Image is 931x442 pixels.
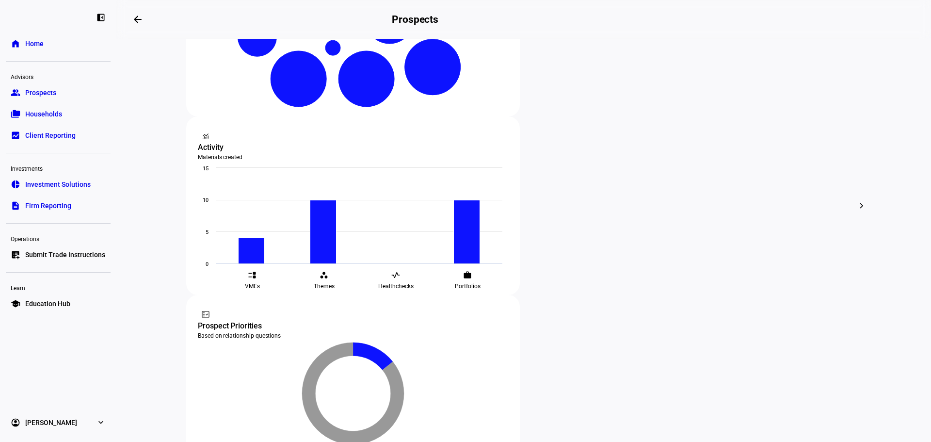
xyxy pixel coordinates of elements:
span: Prospects [25,88,56,98]
eth-mat-symbol: event_list [248,271,257,279]
span: VMEs [245,282,260,290]
a: groupProspects [6,83,111,102]
text: 10 [203,197,209,203]
eth-mat-symbol: list_alt_add [11,250,20,260]
mat-icon: fact_check [201,310,210,319]
text: 15 [203,165,209,172]
mat-icon: arrow_backwards [132,14,144,25]
text: 0 [206,261,209,267]
a: folder_copyHouseholds [6,104,111,124]
text: 5 [206,229,209,235]
eth-mat-symbol: left_panel_close [96,13,106,22]
div: Advisors [6,69,111,83]
span: Submit Trade Instructions [25,250,105,260]
span: Themes [314,282,335,290]
span: Home [25,39,44,49]
span: Healthchecks [378,282,414,290]
div: Prospect Priorities [198,320,508,332]
eth-mat-symbol: school [11,299,20,309]
eth-mat-symbol: workspaces [320,271,328,279]
eth-mat-symbol: folder_copy [11,109,20,119]
h2: Prospects [392,14,438,25]
eth-mat-symbol: work [463,271,472,279]
span: Portfolios [455,282,481,290]
eth-mat-symbol: vital_signs [391,271,400,279]
div: Investments [6,161,111,175]
mat-icon: chevron_right [856,200,867,212]
span: Client Reporting [25,131,76,140]
span: Firm Reporting [25,201,71,211]
a: homeHome [6,34,111,53]
eth-mat-symbol: account_circle [11,418,20,427]
eth-mat-symbol: bid_landscape [11,131,20,140]
div: Learn [6,280,111,294]
span: Households [25,109,62,119]
eth-mat-symbol: home [11,39,20,49]
span: [PERSON_NAME] [25,418,77,427]
div: Based on relationship questions [198,332,508,340]
div: Operations [6,231,111,245]
eth-mat-symbol: description [11,201,20,211]
a: pie_chartInvestment Solutions [6,175,111,194]
span: Investment Solutions [25,180,91,189]
a: bid_landscapeClient Reporting [6,126,111,145]
a: descriptionFirm Reporting [6,196,111,215]
eth-mat-symbol: group [11,88,20,98]
div: Activity [198,142,508,153]
eth-mat-symbol: pie_chart [11,180,20,189]
span: Education Hub [25,299,70,309]
mat-icon: monitoring [201,131,210,141]
eth-mat-symbol: expand_more [96,418,106,427]
div: Materials created [198,153,508,161]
